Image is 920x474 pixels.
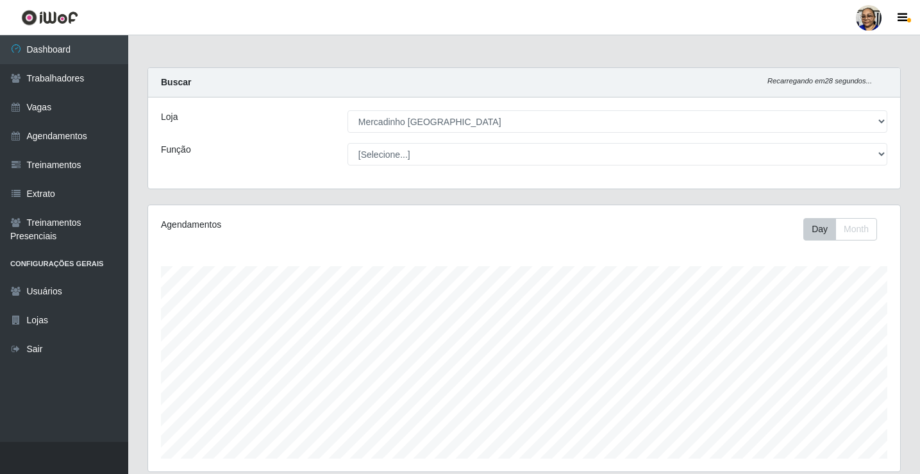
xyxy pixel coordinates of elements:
img: CoreUI Logo [21,10,78,26]
label: Loja [161,110,178,124]
div: Toolbar with button groups [803,218,887,241]
label: Função [161,143,191,157]
i: Recarregando em 28 segundos... [767,77,872,85]
strong: Buscar [161,77,191,87]
div: Agendamentos [161,218,453,232]
button: Day [803,218,836,241]
div: First group [803,218,877,241]
button: Month [835,218,877,241]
